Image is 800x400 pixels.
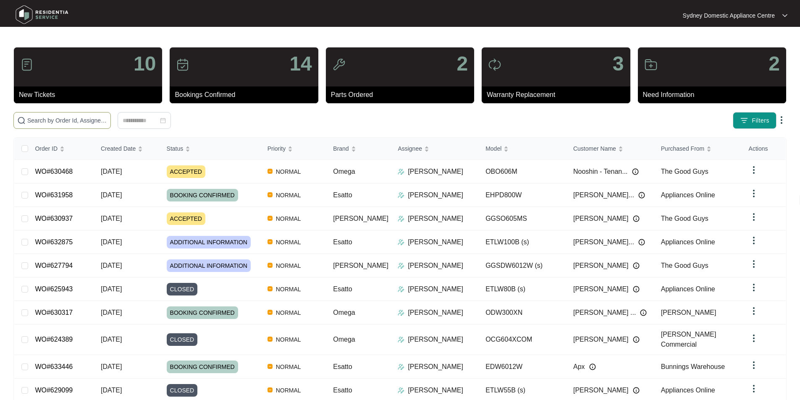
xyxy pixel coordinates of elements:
[101,309,122,316] span: [DATE]
[749,282,759,293] img: dropdown arrow
[268,144,286,153] span: Priority
[273,261,304,271] span: NORMAL
[101,168,122,175] span: [DATE]
[769,54,780,74] p: 2
[273,385,304,395] span: NORMAL
[479,301,567,324] td: ODW300XN
[268,310,273,315] img: Vercel Logo
[408,308,463,318] p: [PERSON_NAME]
[488,58,501,71] img: icon
[749,360,759,370] img: dropdown arrow
[749,235,759,246] img: dropdown arrow
[661,238,715,246] span: Appliances Online
[20,58,34,71] img: icon
[456,54,468,74] p: 2
[35,191,73,199] a: WO#631958
[479,355,567,379] td: EDW6012W
[35,309,73,316] a: WO#630317
[273,308,304,318] span: NORMAL
[333,144,349,153] span: Brand
[573,385,629,395] span: [PERSON_NAME]
[167,333,198,346] span: CLOSED
[333,336,355,343] span: Omega
[573,261,629,271] span: [PERSON_NAME]
[776,115,787,125] img: dropdown arrow
[752,116,769,125] span: Filters
[749,259,759,269] img: dropdown arrow
[661,262,708,269] span: The Good Guys
[661,309,716,316] span: [PERSON_NAME]
[479,254,567,277] td: GGSDW6012W (s)
[167,189,238,201] span: BOOKING CONFIRMED
[782,13,787,18] img: dropdown arrow
[333,215,388,222] span: [PERSON_NAME]
[167,283,198,295] span: CLOSED
[398,262,404,269] img: Assigner Icon
[749,306,759,316] img: dropdown arrow
[175,90,318,100] p: Bookings Confirmed
[35,336,73,343] a: WO#624389
[398,215,404,222] img: Assigner Icon
[333,191,352,199] span: Esatto
[398,239,404,246] img: Assigner Icon
[333,285,352,293] span: Esatto
[740,116,748,125] img: filter icon
[332,58,346,71] img: icon
[683,11,775,20] p: Sydney Domestic Appliance Centre
[633,286,640,293] img: Info icon
[661,144,704,153] span: Purchased From
[398,286,404,293] img: Assigner Icon
[35,144,58,153] span: Order ID
[333,309,355,316] span: Omega
[167,384,198,397] span: CLOSED
[643,90,786,100] p: Need Information
[638,239,645,246] img: Info icon
[408,261,463,271] p: [PERSON_NAME]
[661,168,708,175] span: The Good Guys
[35,168,73,175] a: WO#630468
[589,363,596,370] img: Info icon
[289,54,312,74] p: 14
[661,191,715,199] span: Appliances Online
[35,387,73,394] a: WO#629099
[398,387,404,394] img: Assigner Icon
[167,144,184,153] span: Status
[613,54,624,74] p: 3
[35,215,73,222] a: WO#630937
[408,284,463,294] p: [PERSON_NAME]
[485,144,501,153] span: Model
[273,335,304,345] span: NORMAL
[633,215,640,222] img: Info icon
[333,168,355,175] span: Omega
[333,262,388,269] span: [PERSON_NAME]
[326,138,391,160] th: Brand
[35,285,73,293] a: WO#625943
[167,306,238,319] span: BOOKING CONFIRMED
[408,237,463,247] p: [PERSON_NAME]
[573,214,629,224] span: [PERSON_NAME]
[479,160,567,183] td: OBO606M
[479,183,567,207] td: EHPD800W
[101,191,122,199] span: [DATE]
[654,138,742,160] th: Purchased From
[273,237,304,247] span: NORMAL
[487,90,630,100] p: Warranty Replacement
[398,309,404,316] img: Assigner Icon
[167,259,251,272] span: ADDITIONAL INFORMATION
[733,112,776,129] button: filter iconFilters
[101,215,122,222] span: [DATE]
[749,212,759,222] img: dropdown arrow
[661,363,725,370] span: Bunnings Warehouse
[27,116,107,125] input: Search by Order Id, Assignee Name, Customer Name, Brand and Model
[742,138,786,160] th: Actions
[640,309,647,316] img: Info icon
[273,190,304,200] span: NORMAL
[408,190,463,200] p: [PERSON_NAME]
[273,214,304,224] span: NORMAL
[408,362,463,372] p: [PERSON_NAME]
[333,363,352,370] span: Esatto
[398,168,404,175] img: Assigner Icon
[408,335,463,345] p: [PERSON_NAME]
[398,144,422,153] span: Assignee
[101,262,122,269] span: [DATE]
